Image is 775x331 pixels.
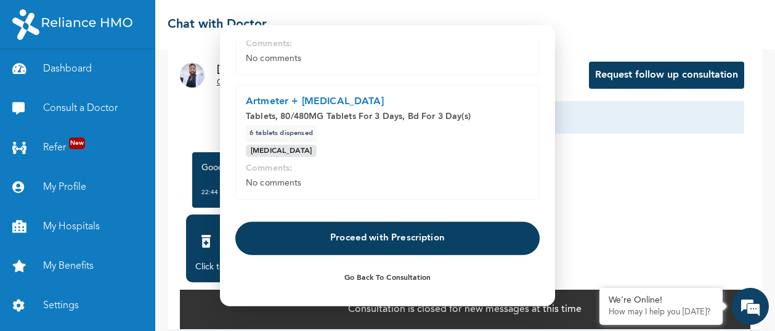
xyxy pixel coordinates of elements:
p: Tablets, 80/480MG Tablets For 3 Days, Bd For 3 Day(s) [246,110,529,123]
button: Go Back to Consultation [235,264,540,292]
p: [MEDICAL_DATA] [251,146,312,156]
span: Conversation [6,292,121,300]
p: No comments [246,52,529,65]
p: No comments [246,177,529,189]
div: FAQs [121,270,235,308]
textarea: Type your message and hit 'Enter' [6,227,235,270]
span: We're online! [71,100,170,225]
div: Minimize live chat window [202,6,232,36]
p: 6 Tablets dispensed [250,128,313,140]
div: Chat with us now [64,69,207,85]
button: Proceed with Prescription [235,222,540,255]
p: Artmeter + [MEDICAL_DATA] [246,96,529,108]
p: Comments: [246,162,529,174]
p: Comments: [246,38,529,50]
img: d_794563401_company_1708531726252_794563401 [23,62,50,92]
